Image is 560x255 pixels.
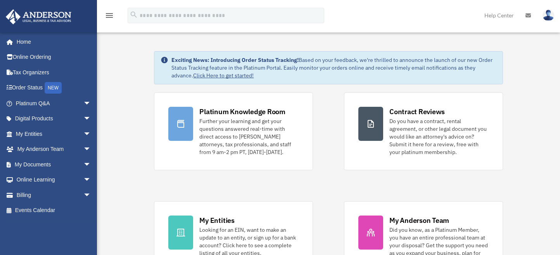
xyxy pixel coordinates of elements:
[5,187,103,203] a: Billingarrow_drop_down
[5,172,103,188] a: Online Learningarrow_drop_down
[5,34,99,50] a: Home
[83,126,99,142] span: arrow_drop_down
[83,111,99,127] span: arrow_drop_down
[199,216,234,225] div: My Entities
[193,72,254,79] a: Click Here to get started!
[83,187,99,203] span: arrow_drop_down
[171,56,299,63] strong: Exciting News: Introducing Order Status Tracking!
[83,96,99,111] span: arrow_drop_down
[171,56,496,79] div: Based on your feedback, we're thrilled to announce the launch of our new Order Status Tracking fe...
[344,92,503,170] a: Contract Reviews Do you have a contract, rental agreement, or other legal document you would like...
[45,82,62,94] div: NEW
[5,96,103,111] a: Platinum Q&Aarrow_drop_down
[5,203,103,218] a: Events Calendar
[5,65,103,80] a: Tax Organizers
[105,11,114,20] i: menu
[199,117,299,156] div: Further your learning and get your questions answered real-time with direct access to [PERSON_NAM...
[5,111,103,127] a: Digital Productsarrow_drop_down
[130,10,138,19] i: search
[389,107,445,116] div: Contract Reviews
[5,142,103,157] a: My Anderson Teamarrow_drop_down
[83,142,99,157] span: arrow_drop_down
[5,80,103,96] a: Order StatusNEW
[5,50,103,65] a: Online Ordering
[3,9,74,24] img: Anderson Advisors Platinum Portal
[105,14,114,20] a: menu
[5,126,103,142] a: My Entitiesarrow_drop_down
[5,157,103,172] a: My Documentsarrow_drop_down
[154,92,313,170] a: Platinum Knowledge Room Further your learning and get your questions answered real-time with dire...
[543,10,554,21] img: User Pic
[83,157,99,173] span: arrow_drop_down
[389,216,449,225] div: My Anderson Team
[199,107,285,116] div: Platinum Knowledge Room
[389,117,489,156] div: Do you have a contract, rental agreement, or other legal document you would like an attorney's ad...
[83,172,99,188] span: arrow_drop_down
